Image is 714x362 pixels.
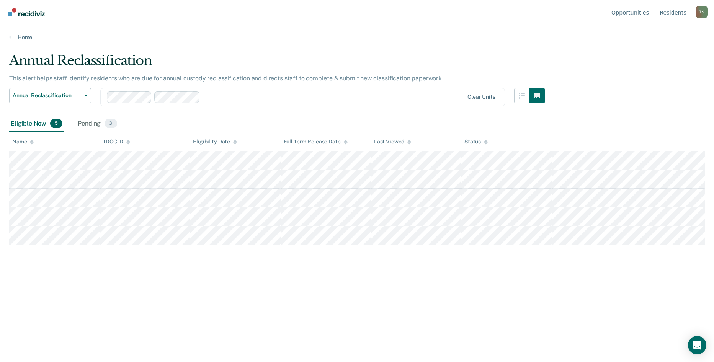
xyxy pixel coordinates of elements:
div: Full-term Release Date [284,139,348,145]
div: Pending3 [76,116,118,132]
div: Eligibility Date [193,139,237,145]
button: Annual Reclassification [9,88,91,103]
div: Name [12,139,34,145]
div: Last Viewed [374,139,411,145]
div: Eligible Now5 [9,116,64,132]
div: Status [464,139,488,145]
span: 5 [50,119,62,129]
img: Recidiviz [8,8,45,16]
div: T S [696,6,708,18]
p: This alert helps staff identify residents who are due for annual custody reclassification and dir... [9,75,443,82]
span: Annual Reclassification [13,92,82,99]
div: TDOC ID [103,139,130,145]
button: Profile dropdown button [696,6,708,18]
div: Clear units [467,94,495,100]
span: 3 [105,119,117,129]
div: Annual Reclassification [9,53,545,75]
a: Home [9,34,705,41]
div: Open Intercom Messenger [688,336,706,354]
